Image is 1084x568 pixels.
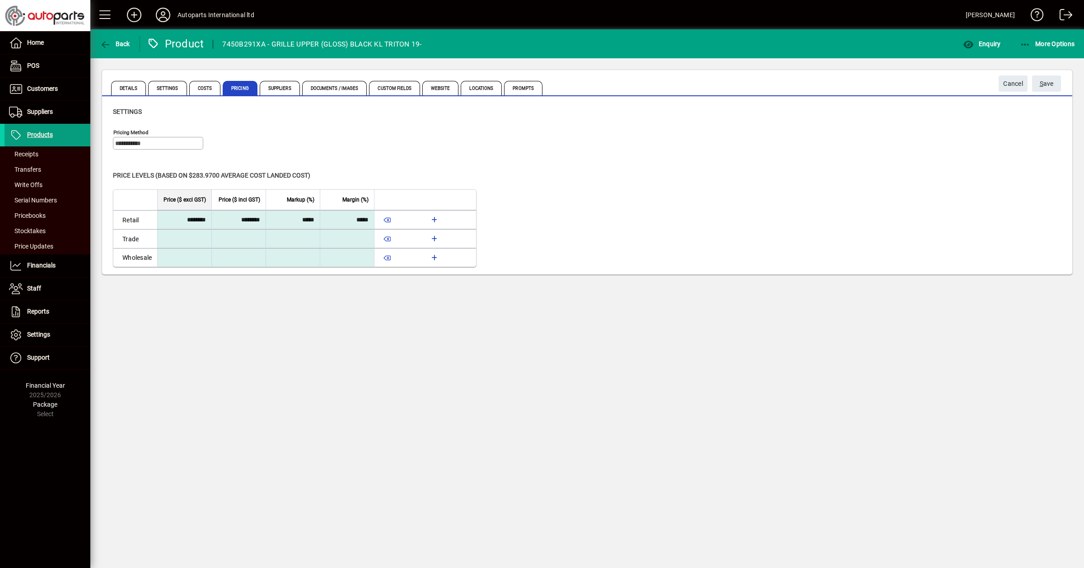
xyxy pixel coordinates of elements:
span: Financial Year [26,382,65,389]
span: Pricebooks [9,212,46,219]
span: S [1040,80,1043,87]
span: Support [27,354,50,361]
a: Write Offs [5,177,90,192]
span: Details [111,81,146,95]
span: Receipts [9,150,38,158]
a: Settings [5,324,90,346]
button: Enquiry [961,36,1003,52]
span: Price Updates [9,243,53,250]
span: Financials [27,262,56,269]
button: Cancel [999,75,1028,92]
div: Autoparts International ltd [178,8,254,22]
span: Margin (%) [342,195,369,205]
a: Staff [5,277,90,300]
span: Documents / Images [302,81,367,95]
mat-label: Pricing method [113,129,149,136]
span: Customers [27,85,58,92]
span: Settings [113,108,142,115]
span: Pricing [223,81,257,95]
span: Settings [27,331,50,338]
span: Suppliers [260,81,300,95]
a: Reports [5,300,90,323]
span: Enquiry [963,40,1000,47]
span: Products [27,131,53,138]
a: Pricebooks [5,208,90,223]
a: Home [5,32,90,54]
span: Website [422,81,459,95]
a: Serial Numbers [5,192,90,208]
td: Retail [113,210,157,229]
span: Stocktakes [9,227,46,235]
div: [PERSON_NAME] [966,8,1015,22]
span: Settings [148,81,187,95]
span: ave [1040,76,1054,91]
span: POS [27,62,39,69]
button: Back [98,36,132,52]
span: Price ($ excl GST) [164,195,206,205]
span: Suppliers [27,108,53,115]
a: Financials [5,254,90,277]
span: Costs [189,81,221,95]
span: Back [100,40,130,47]
span: Locations [461,81,502,95]
td: Wholesale [113,248,157,267]
span: Reports [27,308,49,315]
span: Price levels (based on $283.9700 Average cost landed cost) [113,172,310,179]
span: Package [33,401,57,408]
span: More Options [1020,40,1075,47]
a: Receipts [5,146,90,162]
div: Product [147,37,204,51]
span: Custom Fields [369,81,420,95]
a: Knowledge Base [1024,2,1044,31]
span: Serial Numbers [9,197,57,204]
a: Stocktakes [5,223,90,239]
a: Transfers [5,162,90,177]
a: Price Updates [5,239,90,254]
button: Add [120,7,149,23]
button: More Options [1018,36,1077,52]
a: POS [5,55,90,77]
a: Suppliers [5,101,90,123]
span: Markup (%) [287,195,314,205]
span: Write Offs [9,181,42,188]
button: Profile [149,7,178,23]
span: Price ($ incl GST) [219,195,260,205]
span: Staff [27,285,41,292]
button: Save [1032,75,1061,92]
a: Logout [1053,2,1073,31]
div: 7450B291XA - GRILLE UPPER (GLOSS) BLACK KL TRITON 19- [222,37,421,52]
span: Cancel [1003,76,1023,91]
a: Customers [5,78,90,100]
span: Prompts [504,81,542,95]
app-page-header-button: Back [90,36,140,52]
span: Home [27,39,44,46]
span: Transfers [9,166,41,173]
a: Support [5,347,90,369]
td: Trade [113,229,157,248]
